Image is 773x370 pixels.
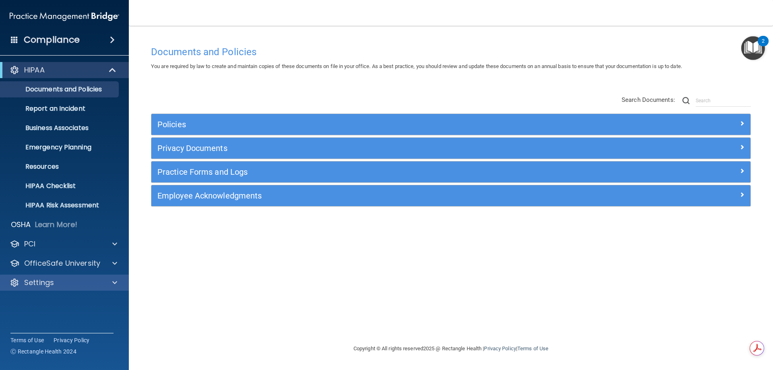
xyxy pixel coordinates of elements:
p: Learn More! [35,220,78,229]
span: Search Documents: [622,96,675,103]
h5: Policies [157,120,595,129]
h5: Privacy Documents [157,144,595,153]
h4: Compliance [24,34,80,45]
a: Privacy Policy [54,336,90,344]
p: Resources [5,163,115,171]
button: Open Resource Center, 2 new notifications [741,36,765,60]
div: Copyright © All rights reserved 2025 @ Rectangle Health | | [304,336,598,362]
div: 2 [762,41,765,52]
h4: Documents and Policies [151,47,751,57]
a: PCI [10,239,117,249]
a: OfficeSafe University [10,258,117,268]
p: Report an Incident [5,105,115,113]
a: Privacy Documents [157,142,744,155]
h5: Practice Forms and Logs [157,167,595,176]
h5: Employee Acknowledgments [157,191,595,200]
input: Search [696,95,751,107]
a: Practice Forms and Logs [157,165,744,178]
img: PMB logo [10,8,119,25]
p: HIPAA Risk Assessment [5,201,115,209]
p: OSHA [11,220,31,229]
p: PCI [24,239,35,249]
p: Emergency Planning [5,143,115,151]
p: HIPAA [24,65,45,75]
p: Documents and Policies [5,85,115,93]
a: Terms of Use [517,345,548,351]
a: Settings [10,278,117,287]
img: ic-search.3b580494.png [682,97,690,104]
a: Employee Acknowledgments [157,189,744,202]
p: Settings [24,278,54,287]
p: Business Associates [5,124,115,132]
a: Terms of Use [10,336,44,344]
a: Privacy Policy [484,345,516,351]
a: Policies [157,118,744,131]
span: You are required by law to create and maintain copies of these documents on file in your office. ... [151,63,682,69]
p: HIPAA Checklist [5,182,115,190]
a: HIPAA [10,65,117,75]
span: Ⓒ Rectangle Health 2024 [10,347,76,356]
p: OfficeSafe University [24,258,100,268]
